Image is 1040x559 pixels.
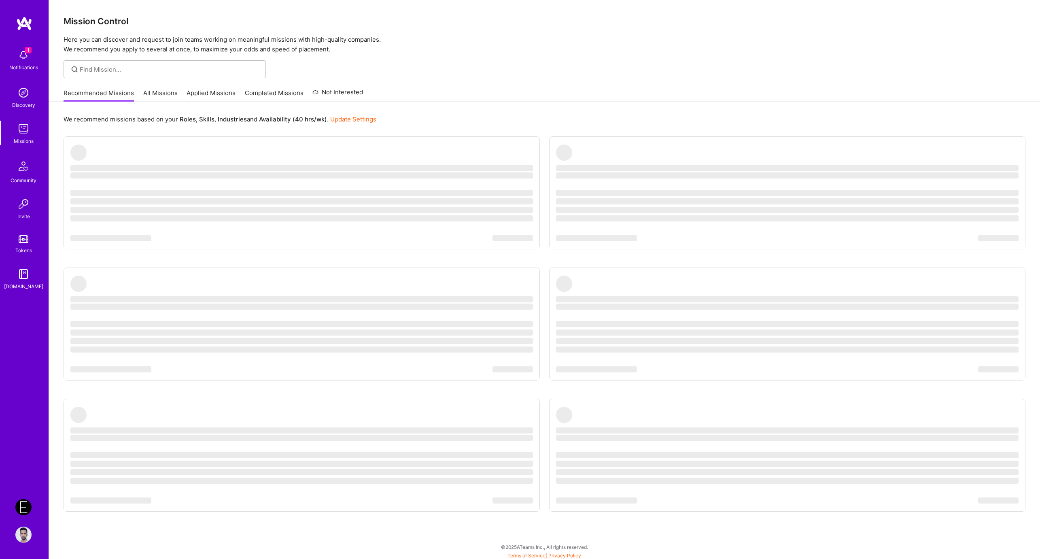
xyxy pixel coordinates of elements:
a: All Missions [143,89,178,102]
h3: Mission Control [64,16,1025,26]
b: Availability (40 hrs/wk) [259,115,327,123]
span: 1 [25,47,32,53]
b: Industries [218,115,247,123]
img: Community [14,157,33,176]
div: Tokens [15,246,32,255]
b: Skills [199,115,214,123]
img: Endeavor: Olympic Engineering -3338OEG275 [15,499,32,515]
span: | [507,553,581,559]
a: Applied Missions [187,89,236,102]
img: discovery [15,85,32,101]
div: Missions [14,137,34,145]
a: Update Settings [330,115,376,123]
a: User Avatar [13,527,34,543]
p: Here you can discover and request to join teams working on meaningful missions with high-quality ... [64,35,1025,54]
a: Not Interested [312,87,363,102]
div: [DOMAIN_NAME] [4,282,43,291]
div: © 2025 ATeams Inc., All rights reserved. [49,537,1040,557]
a: Terms of Service [507,553,545,559]
input: Find Mission... [80,65,260,74]
a: Completed Missions [245,89,304,102]
a: Privacy Policy [548,553,581,559]
img: tokens [19,235,28,243]
img: guide book [15,266,32,282]
div: Discovery [12,101,35,109]
a: Endeavor: Olympic Engineering -3338OEG275 [13,499,34,515]
div: Invite [17,212,30,221]
b: Roles [180,115,196,123]
p: We recommend missions based on your , , and . [64,115,376,123]
img: User Avatar [15,527,32,543]
img: Invite [15,196,32,212]
img: bell [15,47,32,63]
div: Community [11,176,36,185]
a: Recommended Missions [64,89,134,102]
img: teamwork [15,121,32,137]
i: icon SearchGrey [70,65,79,74]
img: logo [16,16,32,31]
div: Notifications [9,63,38,72]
